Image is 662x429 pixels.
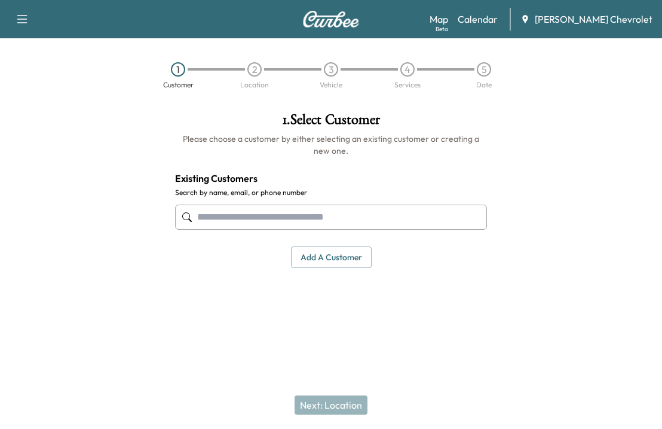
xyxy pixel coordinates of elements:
[476,81,492,89] div: Date
[394,81,421,89] div: Services
[302,11,360,28] img: Curbee Logo
[247,62,262,77] div: 2
[400,62,415,77] div: 4
[324,62,338,77] div: 3
[175,133,487,157] h6: Please choose a customer by either selecting an existing customer or creating a new one.
[458,12,498,26] a: Calendar
[240,81,269,89] div: Location
[175,171,487,185] h4: Existing Customers
[163,81,194,89] div: Customer
[175,112,487,133] h1: 1 . Select Customer
[436,25,448,34] div: Beta
[535,12,652,26] span: [PERSON_NAME] Chevrolet
[320,81,342,89] div: Vehicle
[430,12,448,26] a: MapBeta
[291,247,372,269] button: Add a customer
[175,188,487,197] label: Search by name, email, or phone number
[171,62,185,77] div: 1
[477,62,491,77] div: 5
